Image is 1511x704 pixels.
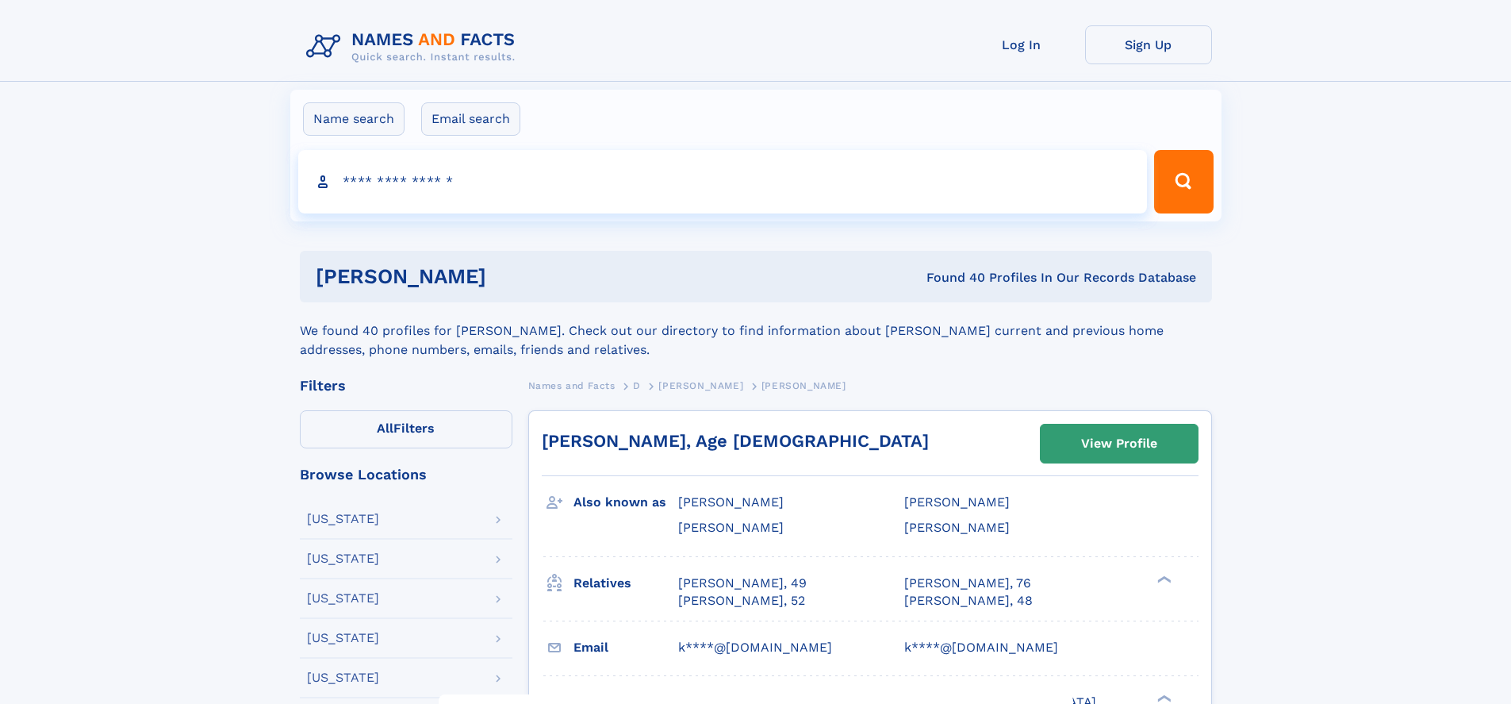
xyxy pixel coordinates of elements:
div: [US_STATE] [307,513,379,525]
div: View Profile [1081,425,1157,462]
h3: Also known as [573,489,678,516]
a: [PERSON_NAME], 52 [678,592,805,610]
span: [PERSON_NAME] [678,520,784,535]
span: [PERSON_NAME] [761,380,846,391]
a: [PERSON_NAME], 76 [904,575,1031,592]
a: Log In [958,25,1085,64]
div: [US_STATE] [307,592,379,605]
div: Found 40 Profiles In Our Records Database [706,269,1196,287]
a: Names and Facts [528,375,616,395]
a: Sign Up [1085,25,1212,64]
label: Name search [303,102,405,136]
div: Filters [300,379,512,393]
input: search input [298,150,1148,214]
a: View Profile [1041,425,1198,463]
div: [US_STATE] [307,671,379,684]
span: All [377,421,393,436]
img: Logo Names and Facts [300,25,528,68]
h3: Relatives [573,570,678,597]
h1: [PERSON_NAME] [316,267,707,287]
span: [PERSON_NAME] [678,494,784,510]
span: [PERSON_NAME] [658,380,743,391]
a: [PERSON_NAME] [658,375,743,395]
div: Browse Locations [300,467,512,482]
h3: Email [573,634,678,661]
label: Filters [300,410,512,448]
div: [US_STATE] [307,632,379,644]
div: We found 40 profiles for [PERSON_NAME]. Check out our directory to find information about [PERSON... [300,302,1212,360]
a: [PERSON_NAME], 48 [904,592,1033,610]
a: D [633,375,641,395]
button: Search Button [1154,150,1213,214]
label: Email search [421,102,520,136]
a: [PERSON_NAME], 49 [678,575,807,592]
span: [PERSON_NAME] [904,494,1010,510]
a: [PERSON_NAME], Age [DEMOGRAPHIC_DATA] [542,431,929,451]
div: [US_STATE] [307,552,379,565]
div: ❯ [1153,574,1172,584]
span: [PERSON_NAME] [904,520,1010,535]
div: ❯ [1153,693,1172,703]
span: D [633,380,641,391]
